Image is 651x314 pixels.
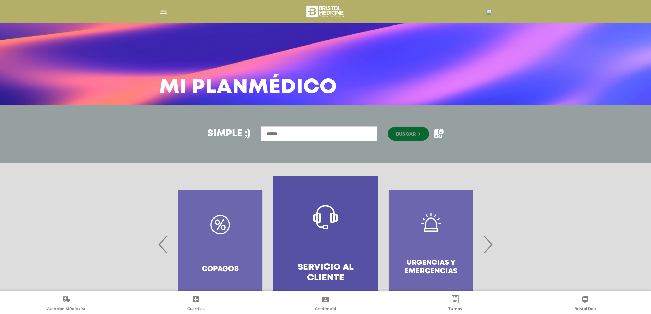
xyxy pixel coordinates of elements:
span: Buscar [396,132,416,137]
h3: Mi Plan Médico [159,79,337,97]
span: Next [481,226,494,263]
span: Atención Médica Ya [47,306,85,312]
span: Credencial [315,306,336,312]
img: 30585 [486,9,492,15]
a: Atención Médica Ya [1,295,131,313]
button: Buscar [388,127,429,141]
span: Bristol Doc [574,306,596,312]
span: Previous [157,226,170,263]
h4: Servicio al Cliente [285,262,366,283]
span: Guardias [187,306,205,312]
a: Credencial [261,295,391,313]
a: Bristol Doc [520,295,650,313]
h3: Simple ;) [207,129,250,139]
span: Turnos [448,306,462,312]
a: Servicio al Cliente [273,176,378,312]
img: Cober_menu-lines-white.svg [159,7,168,16]
a: Turnos [390,295,520,313]
a: Guardias [131,295,261,313]
img: bristol-medicine-blanco.png [305,3,346,20]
